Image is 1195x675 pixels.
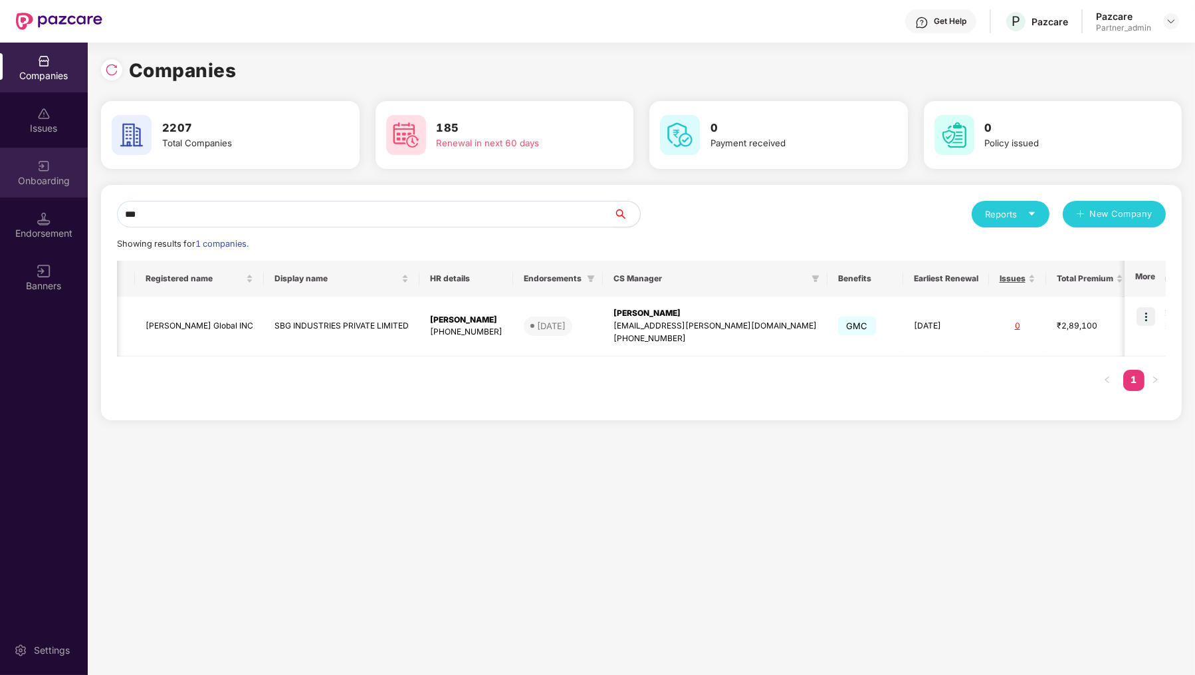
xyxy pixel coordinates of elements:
img: svg+xml;base64,PHN2ZyBpZD0iSGVscC0zMngzMiIgeG1sbnM9Imh0dHA6Ly93d3cudzMub3JnLzIwMDAvc3ZnIiB3aWR0aD... [915,16,928,29]
span: search [613,209,640,219]
button: plusNew Company [1063,201,1166,227]
span: New Company [1090,207,1153,221]
h3: 2207 [162,120,316,137]
th: Earliest Renewal [903,261,989,297]
th: Benefits [827,261,903,297]
img: svg+xml;base64,PHN2ZyB4bWxucz0iaHR0cDovL3d3dy53My5vcmcvMjAwMC9zdmciIHdpZHRoPSI2MCIgaGVpZ2h0PSI2MC... [934,115,974,155]
div: [PERSON_NAME] [613,307,817,320]
img: svg+xml;base64,PHN2ZyBpZD0iUmVsb2FkLTMyeDMyIiB4bWxucz0iaHR0cDovL3d3dy53My5vcmcvMjAwMC9zdmciIHdpZH... [105,63,118,76]
button: left [1097,370,1118,391]
li: 1 [1123,370,1144,391]
th: HR details [419,261,513,297]
img: svg+xml;base64,PHN2ZyBpZD0iSXNzdWVzX2Rpc2FibGVkIiB4bWxucz0iaHR0cDovL3d3dy53My5vcmcvMjAwMC9zdmciIH... [37,107,51,120]
img: svg+xml;base64,PHN2ZyB3aWR0aD0iMTYiIGhlaWdodD0iMTYiIHZpZXdCb3g9IjAgMCAxNiAxNiIgZmlsbD0ibm9uZSIgeG... [37,265,51,278]
span: Total Premium [1057,273,1113,284]
th: Registered name [135,261,264,297]
span: left [1103,376,1111,384]
div: Partner_admin [1096,23,1151,33]
div: Settings [30,644,74,657]
span: CS Manager [613,273,806,284]
div: [PERSON_NAME] [430,314,502,327]
img: New Pazcare Logo [16,13,102,30]
div: Renewal in next 60 days [437,136,591,150]
div: [EMAIL_ADDRESS][PERSON_NAME][DOMAIN_NAME] [613,320,817,333]
span: Display name [274,273,399,284]
div: Total Companies [162,136,316,150]
img: icon [1137,307,1155,326]
div: 0 [1000,320,1035,333]
img: svg+xml;base64,PHN2ZyB3aWR0aD0iMjAiIGhlaWdodD0iMjAiIHZpZXdCb3g9IjAgMCAyMCAyMCIgZmlsbD0ibm9uZSIgeG... [37,160,51,173]
td: SBG INDUSTRIES PRIVATE LIMITED [264,297,419,356]
span: Registered name [146,273,243,284]
img: svg+xml;base64,PHN2ZyB4bWxucz0iaHR0cDovL3d3dy53My5vcmcvMjAwMC9zdmciIHdpZHRoPSI2MCIgaGVpZ2h0PSI2MC... [112,115,152,155]
div: Get Help [934,16,966,27]
span: 1 companies. [195,239,249,249]
div: Pazcare [1032,15,1068,28]
span: caret-down [1028,209,1036,218]
h1: Companies [129,56,237,85]
img: svg+xml;base64,PHN2ZyBpZD0iQ29tcGFuaWVzIiB4bWxucz0iaHR0cDovL3d3dy53My5vcmcvMjAwMC9zdmciIHdpZHRoPS... [37,55,51,68]
h3: 0 [985,120,1139,137]
div: [PHONE_NUMBER] [613,333,817,345]
span: Showing results for [117,239,249,249]
img: svg+xml;base64,PHN2ZyB3aWR0aD0iMTQuNSIgaGVpZ2h0PSIxNC41IiB2aWV3Qm94PSIwIDAgMTYgMTYiIGZpbGw9Im5vbm... [37,212,51,225]
a: 1 [1123,370,1144,390]
div: Payment received [710,136,865,150]
div: Pazcare [1096,10,1151,23]
li: Next Page [1144,370,1166,391]
span: filter [587,275,595,283]
th: Display name [264,261,419,297]
th: More [1125,261,1166,297]
span: Endorsements [524,273,582,284]
img: svg+xml;base64,PHN2ZyBpZD0iU2V0dGluZy0yMHgyMCIgeG1sbnM9Imh0dHA6Ly93d3cudzMub3JnLzIwMDAvc3ZnIiB3aW... [14,644,27,657]
td: [DATE] [903,297,989,356]
div: [PHONE_NUMBER] [430,326,502,338]
button: right [1144,370,1166,391]
span: P [1012,13,1020,29]
span: GMC [838,317,876,335]
button: search [613,201,641,227]
span: filter [812,275,819,283]
img: svg+xml;base64,PHN2ZyB4bWxucz0iaHR0cDovL3d3dy53My5vcmcvMjAwMC9zdmciIHdpZHRoPSI2MCIgaGVpZ2h0PSI2MC... [660,115,700,155]
th: Total Premium [1046,261,1134,297]
div: Reports [985,207,1036,221]
h3: 185 [437,120,591,137]
li: Previous Page [1097,370,1118,391]
h3: 0 [710,120,865,137]
span: filter [809,271,822,287]
div: ₹2,89,100 [1057,320,1123,333]
div: Policy issued [985,136,1139,150]
img: svg+xml;base64,PHN2ZyBpZD0iRHJvcGRvd24tMzJ4MzIiIHhtbG5zPSJodHRwOi8vd3d3LnczLm9yZy8yMDAwL3N2ZyIgd2... [1166,16,1176,27]
span: Issues [1000,273,1026,284]
span: plus [1076,209,1085,220]
div: [DATE] [537,319,566,333]
span: right [1151,376,1159,384]
td: [PERSON_NAME] Global INC [135,297,264,356]
span: filter [584,271,597,287]
img: svg+xml;base64,PHN2ZyB4bWxucz0iaHR0cDovL3d3dy53My5vcmcvMjAwMC9zdmciIHdpZHRoPSI2MCIgaGVpZ2h0PSI2MC... [386,115,426,155]
th: Issues [989,261,1046,297]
